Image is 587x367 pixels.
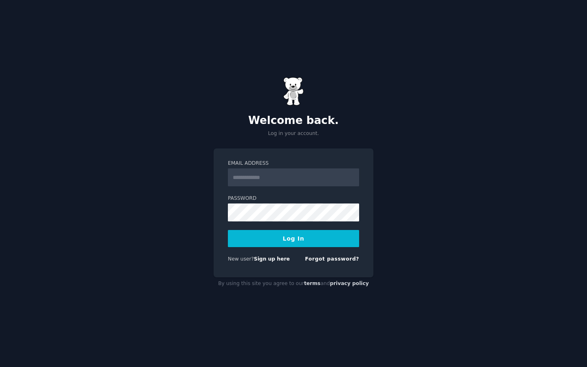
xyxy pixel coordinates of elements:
h2: Welcome back. [214,114,373,127]
span: New user? [228,256,254,262]
a: Sign up here [254,256,290,262]
button: Log In [228,230,359,247]
a: privacy policy [330,281,369,286]
a: Forgot password? [305,256,359,262]
label: Email Address [228,160,359,167]
a: terms [304,281,320,286]
label: Password [228,195,359,202]
p: Log in your account. [214,130,373,137]
img: Gummy Bear [283,77,304,106]
div: By using this site you agree to our and [214,277,373,290]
